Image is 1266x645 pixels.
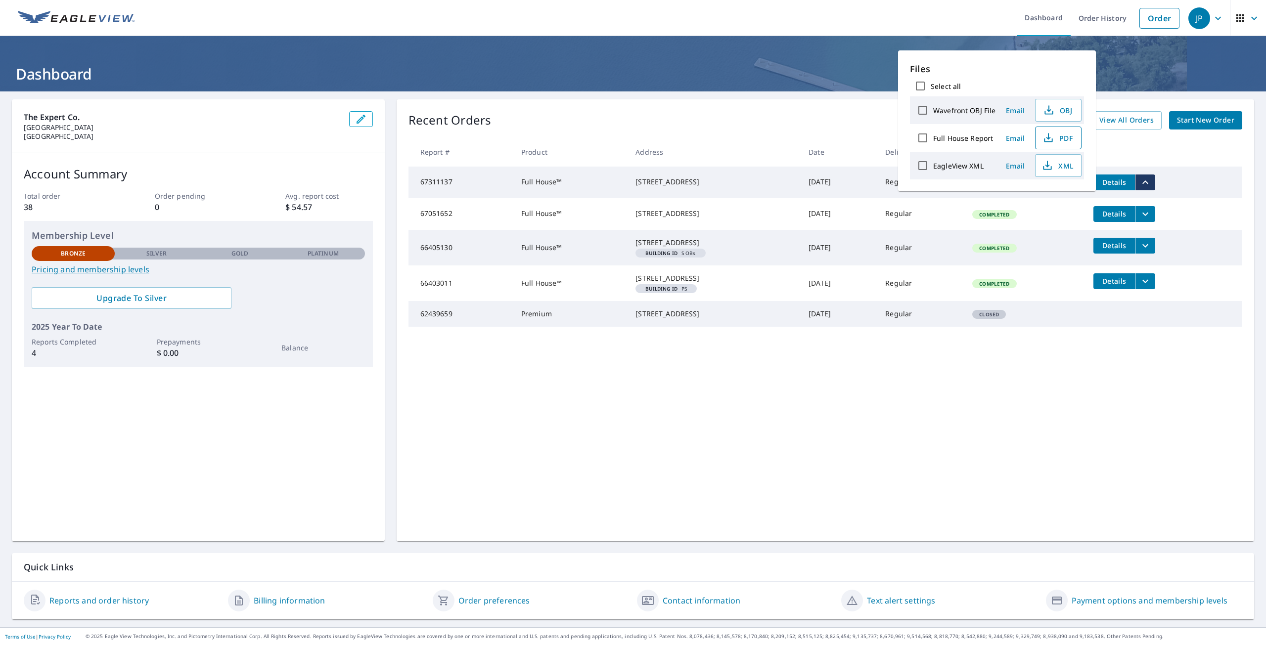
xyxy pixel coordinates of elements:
[32,347,115,359] p: 4
[49,595,149,606] a: Reports and order history
[24,165,373,183] p: Account Summary
[155,191,242,201] p: Order pending
[1035,99,1082,122] button: OBJ
[157,337,240,347] p: Prepayments
[877,265,964,301] td: Regular
[877,137,964,167] th: Delivery
[1135,206,1155,222] button: filesDropdownBtn-67051652
[408,265,513,301] td: 66403011
[24,132,341,141] p: [GEOGRAPHIC_DATA]
[281,343,364,353] p: Balance
[973,245,1015,252] span: Completed
[513,137,628,167] th: Product
[1035,154,1082,177] button: XML
[32,321,365,333] p: 2025 Year To Date
[32,229,365,242] p: Membership Level
[1169,111,1242,129] a: Start New Order
[1041,160,1073,172] span: XML
[931,82,961,91] label: Select all
[155,201,242,213] p: 0
[1091,111,1162,129] a: View All Orders
[24,111,341,123] p: The Expert Co.
[628,137,801,167] th: Address
[1093,174,1135,190] button: detailsBtn-67311137
[5,633,36,640] a: Terms of Use
[1188,7,1210,29] div: JP
[308,249,339,258] p: Platinum
[635,238,793,248] div: [STREET_ADDRESS]
[24,561,1242,573] p: Quick Links
[1099,241,1129,250] span: Details
[999,158,1031,173] button: Email
[973,280,1015,287] span: Completed
[12,64,1254,84] h1: Dashboard
[999,130,1031,146] button: Email
[1003,133,1027,143] span: Email
[1003,106,1027,115] span: Email
[1099,209,1129,218] span: Details
[877,167,964,198] td: Regular
[801,137,877,167] th: Date
[32,263,365,275] a: Pricing and membership levels
[231,249,248,258] p: Gold
[933,161,984,171] label: EagleView XML
[933,106,995,115] label: Wavefront OBJ File
[801,198,877,230] td: [DATE]
[24,191,111,201] p: Total order
[513,301,628,327] td: Premium
[24,123,341,132] p: [GEOGRAPHIC_DATA]
[877,198,964,230] td: Regular
[867,595,935,606] a: Text alert settings
[1093,273,1135,289] button: detailsBtn-66403011
[933,133,993,143] label: Full House Report
[877,230,964,265] td: Regular
[1135,273,1155,289] button: filesDropdownBtn-66403011
[40,293,224,303] span: Upgrade To Silver
[408,301,513,327] td: 62439659
[635,273,793,283] div: [STREET_ADDRESS]
[285,191,372,201] p: Avg. report cost
[458,595,530,606] a: Order preferences
[1135,238,1155,254] button: filesDropdownBtn-66405130
[61,249,86,258] p: Bronze
[973,311,1005,318] span: Closed
[1139,8,1179,29] a: Order
[1177,114,1234,127] span: Start New Order
[635,177,793,187] div: [STREET_ADDRESS]
[39,633,71,640] a: Privacy Policy
[513,167,628,198] td: Full House™
[663,595,740,606] a: Contact information
[408,111,492,129] p: Recent Orders
[1041,104,1073,116] span: OBJ
[513,265,628,301] td: Full House™
[32,287,231,309] a: Upgrade To Silver
[1099,276,1129,286] span: Details
[1093,238,1135,254] button: detailsBtn-66405130
[801,301,877,327] td: [DATE]
[32,337,115,347] p: Reports Completed
[1041,132,1073,144] span: PDF
[910,62,1084,76] p: Files
[1099,177,1129,187] span: Details
[999,103,1031,118] button: Email
[1135,174,1155,190] button: filesDropdownBtn-67311137
[635,209,793,218] div: [STREET_ADDRESS]
[1099,114,1154,127] span: View All Orders
[1035,127,1082,149] button: PDF
[801,167,877,198] td: [DATE]
[285,201,372,213] p: $ 54.57
[5,634,71,640] p: |
[408,137,513,167] th: Report #
[408,167,513,198] td: 67311137
[146,249,167,258] p: Silver
[639,286,693,291] span: PS
[254,595,325,606] a: Billing information
[24,201,111,213] p: 38
[157,347,240,359] p: $ 0.00
[1003,161,1027,171] span: Email
[973,211,1015,218] span: Completed
[513,230,628,265] td: Full House™
[408,230,513,265] td: 66405130
[645,251,678,256] em: Building ID
[645,286,678,291] em: Building ID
